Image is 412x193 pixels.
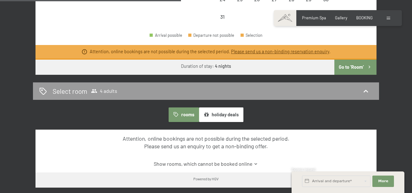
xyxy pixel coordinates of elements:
a: Please send us a non-binding reservation enquiry [231,49,329,54]
div: Departure not possible [188,33,235,37]
div: Attention, online bookings are not possible during the selected period. . [90,48,331,55]
span: Express request [292,168,316,171]
div: Selection [241,33,263,37]
div: Mon Aug 31 2026 [214,8,231,25]
a: Premium Spa [302,15,326,20]
div: Arrival possible [150,33,182,37]
span: 4 adults [91,88,117,94]
button: Go to ‘Room’ [334,60,377,75]
button: More [372,176,394,187]
span: More [378,179,388,184]
a: Show rooms, which cannot be booked online [46,160,366,167]
b: 4 nights [215,63,231,69]
button: rooms [169,107,199,122]
h2: Select room [53,87,87,96]
div: Arrival not possible [214,8,231,25]
a: Gallery [335,15,347,20]
div: Duration of stay: [181,63,231,69]
a: BOOKING [356,15,373,20]
button: holiday deals [199,107,243,122]
div: 31 [215,14,230,30]
div: Attention, online bookings are not possible during the selected period. Please send us an enquiry... [46,135,366,150]
div: Powered by HGV [193,176,219,181]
